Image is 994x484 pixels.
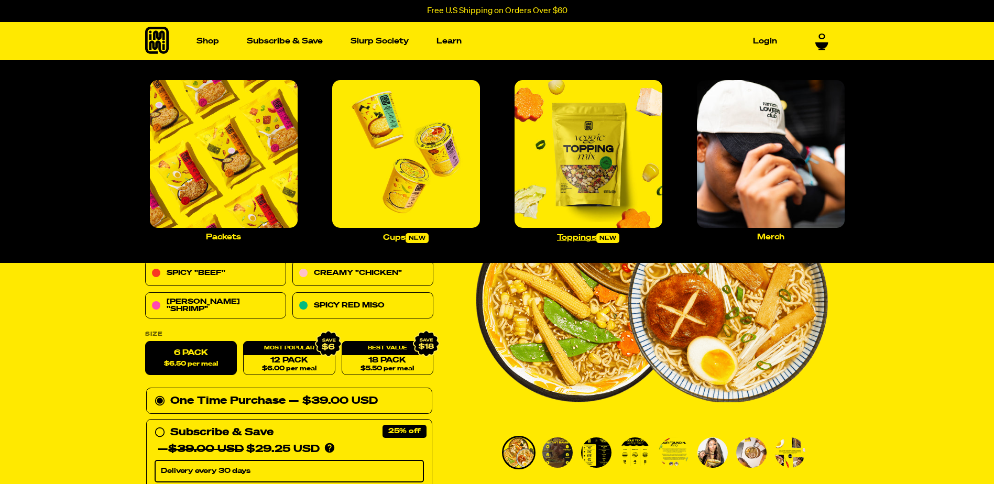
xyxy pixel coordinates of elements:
div: Subscribe & Save [170,424,274,441]
li: Go to slide 3 [580,436,613,469]
a: Spicy "Beef" [145,260,286,287]
img: Variety Vol. 2 [504,437,534,468]
select: Subscribe & Save —$39.00 USD$29.25 USD Products are automatically delivered on your schedule. No ... [155,460,424,482]
label: 6 Pack [145,342,237,376]
div: One Time Purchase [155,393,424,410]
p: Merch [757,233,784,241]
a: 18 Pack$5.50 per meal [341,342,433,376]
span: new [596,233,619,243]
a: [PERSON_NAME] "Shrimp" [145,293,286,319]
a: Cupsnew [328,76,484,247]
a: Shop [192,33,223,49]
a: Merch [693,76,849,245]
label: Size [145,332,433,337]
a: 0 [815,32,828,50]
a: Subscribe & Save [243,33,327,49]
p: Cups [383,233,429,243]
li: Go to slide 6 [696,436,729,469]
img: Variety Vol. 2 [775,437,805,468]
li: Go to slide 4 [618,436,652,469]
nav: Main navigation [192,22,781,60]
span: $5.50 per meal [361,366,414,372]
img: Variety Vol. 2 [542,437,573,468]
img: Variety Vol. 2 [697,437,728,468]
a: Spicy Red Miso [292,293,433,319]
div: — $29.25 USD [158,441,320,458]
img: Variety Vol. 2 [581,437,611,468]
li: Go to slide 1 [502,436,536,469]
li: Go to slide 8 [773,436,807,469]
span: new [406,233,429,243]
div: PDP main carousel thumbnails [476,436,828,469]
a: Packets [146,76,302,245]
img: Variety Vol. 2 [620,437,650,468]
img: Packets_large.jpg [150,80,298,228]
img: Variety Vol. 2 [659,437,689,468]
p: Toppings [557,233,619,243]
img: Toppings_large.jpg [515,80,662,228]
a: Toppingsnew [510,76,667,247]
a: 12 Pack$6.00 per meal [243,342,335,376]
a: Slurp Society [346,33,413,49]
iframe: Marketing Popup [5,436,111,479]
span: $6.00 per meal [261,366,316,372]
img: Variety Vol. 2 [736,437,767,468]
div: — $39.00 USD [289,393,378,410]
li: Go to slide 5 [657,436,691,469]
a: Learn [432,33,466,49]
a: Login [749,33,781,49]
li: Go to slide 7 [735,436,768,469]
img: Cups_large.jpg [332,80,480,228]
li: Go to slide 2 [541,436,574,469]
p: Packets [206,233,241,241]
del: $39.00 USD [168,444,244,455]
span: $6.50 per meal [164,361,218,368]
img: Merch_large.jpg [697,80,845,228]
span: 0 [818,32,825,42]
p: Free U.S Shipping on Orders Over $60 [427,6,567,16]
a: Creamy "Chicken" [292,260,433,287]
